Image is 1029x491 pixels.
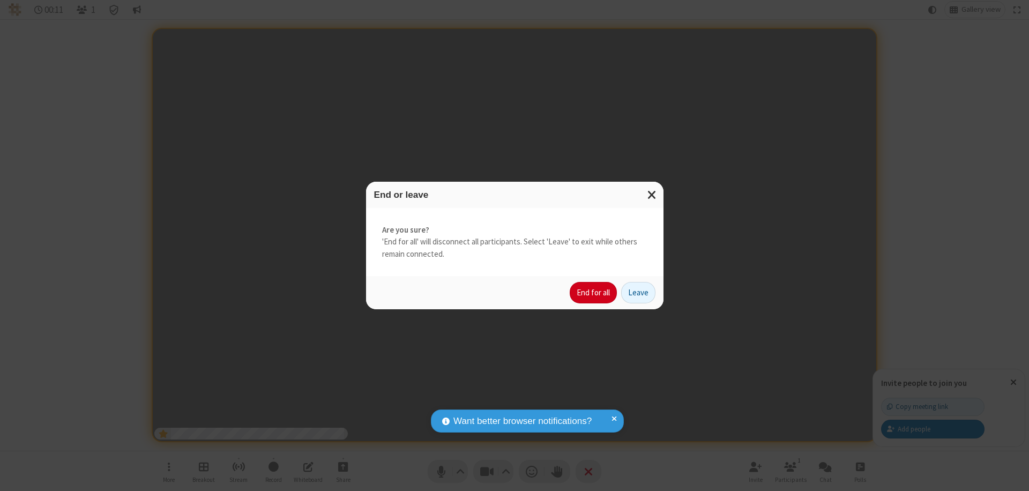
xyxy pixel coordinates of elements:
button: Leave [621,282,655,303]
button: End for all [570,282,617,303]
span: Want better browser notifications? [453,414,592,428]
div: 'End for all' will disconnect all participants. Select 'Leave' to exit while others remain connec... [366,208,663,277]
strong: Are you sure? [382,224,647,236]
h3: End or leave [374,190,655,200]
button: Close modal [641,182,663,208]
